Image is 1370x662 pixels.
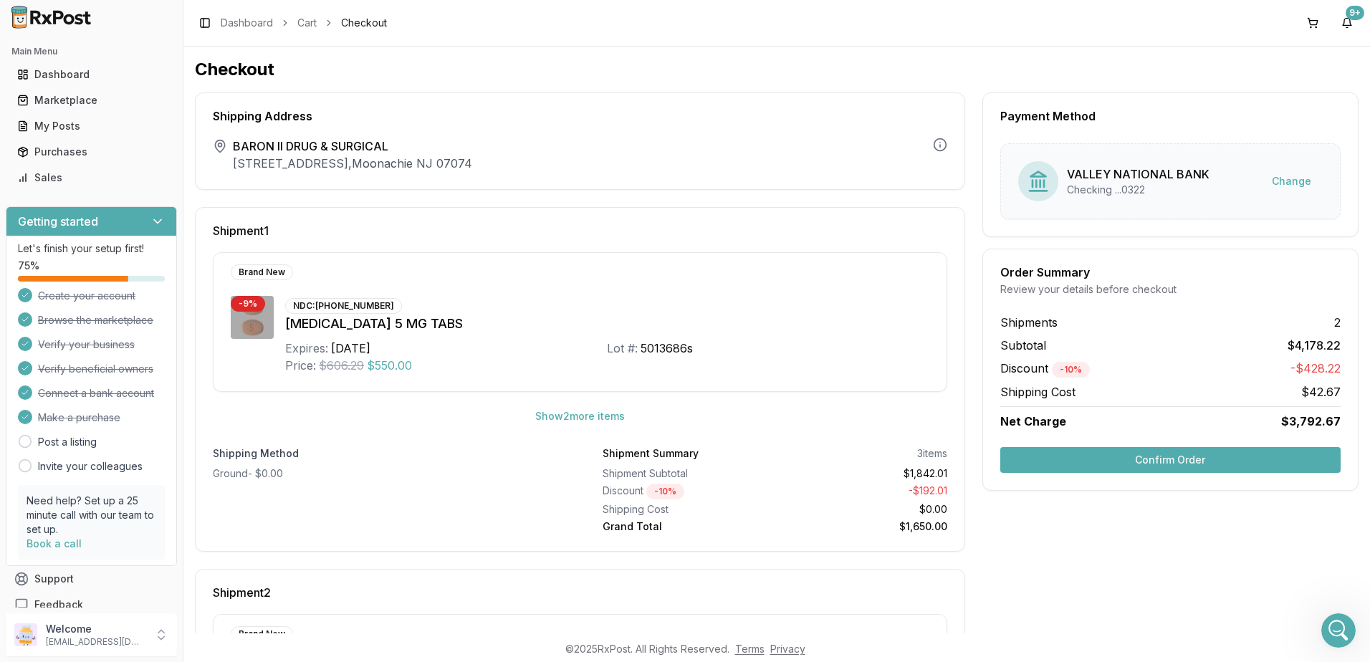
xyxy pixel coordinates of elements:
h1: Checkout [195,58,1359,81]
div: LUIS says… [11,220,275,253]
div: yes please [210,375,264,389]
iframe: Intercom live chat [1321,613,1356,648]
button: 9+ [1336,11,1359,34]
a: Marketplace [11,87,171,113]
span: 2 [1334,314,1341,331]
div: - 10 % [646,484,684,499]
div: LUIS says… [11,121,275,164]
div: also need [MEDICAL_DATA] 5mg and [MEDICAL_DATA] 10mg [63,262,264,289]
span: Verify your business [38,337,135,352]
div: LUIS says… [11,21,275,78]
div: Brand New [231,626,293,642]
button: Show2more items [524,403,636,429]
img: Profile image for Manuel [41,8,64,31]
span: Shipment 1 [213,225,269,236]
button: Dashboard [6,63,177,86]
div: Payment Method [1000,110,1341,122]
a: My Posts [11,113,171,139]
div: Grand Total [603,519,769,534]
span: Discount [1000,361,1090,375]
span: Shipment 2 [213,587,271,598]
div: Sales [17,171,166,185]
div: Manuel says… [11,163,275,220]
div: also need [MEDICAL_DATA] 5mg and [MEDICAL_DATA] 10mg [52,253,275,298]
div: Order Summary [1000,267,1341,278]
div: Discount [603,484,769,499]
div: LUIS says… [11,253,275,310]
button: Gif picker [45,469,57,481]
span: Subtotal [1000,337,1046,354]
div: 9+ [1346,6,1364,20]
span: $550.00 [367,357,412,374]
div: On it! [23,87,51,101]
span: Browse the marketplace [38,313,153,327]
div: NDC: [PHONE_NUMBER] [285,298,402,314]
a: Dashboard [11,62,171,87]
div: - $192.01 [780,484,947,499]
div: Shipment Subtotal [603,466,769,481]
button: Emoji picker [22,469,34,481]
p: [EMAIL_ADDRESS][DOMAIN_NAME] [46,636,145,648]
button: Home [250,6,277,33]
span: Shipping Cost [1000,383,1076,400]
button: Support [6,566,177,592]
span: 75 % [18,259,39,273]
div: [MEDICAL_DATA] are you ok with 12/25 expiration for $850? [23,172,224,200]
div: VALLEY NATIONAL BANK [1067,165,1209,183]
h2: Main Menu [11,46,171,57]
span: $606.29 [319,357,364,374]
button: go back [9,6,37,33]
div: Shipping Address [213,110,947,122]
p: [STREET_ADDRESS] , Moonachie NJ 07074 [233,155,472,172]
div: Shipping Cost [603,502,769,517]
span: Make a purchase [38,411,120,425]
p: Welcome [46,622,145,636]
div: Hi I need [MEDICAL_DATA] 2.4mg and [MEDICAL_DATA] 0.75mg [52,21,275,67]
a: Invite your colleagues [38,459,143,474]
div: Shipment Summary [603,446,699,461]
div: Checking ...0322 [1067,183,1209,197]
span: -$428.22 [1290,360,1341,378]
div: yes [235,220,275,251]
div: [DATE] [331,340,370,357]
span: Create your account [38,289,135,303]
img: Eliquis 5 MG TABS [231,296,274,339]
div: thanks [219,121,275,153]
div: yes please [198,366,275,398]
nav: breadcrumb [221,16,387,30]
span: $42.67 [1301,383,1341,400]
span: Checkout [341,16,387,30]
span: BARON II DRUG & SURGICAL [233,138,472,155]
button: Purchases [6,140,177,163]
a: Privacy [770,643,805,655]
div: Should i check out whats in the cart? [78,408,264,422]
button: Upload attachment [68,469,80,481]
div: yes [246,229,264,243]
div: Lot #: [607,340,638,357]
span: Verify beneficial owners [38,362,153,376]
h3: Getting started [18,213,98,230]
span: Feedback [34,598,83,612]
div: Dashboard [17,67,166,82]
p: Active [70,18,98,32]
p: Need help? Set up a 25 minute call with our team to set up. [27,494,156,537]
div: $0.00 [780,502,947,517]
div: $1,842.01 [780,466,947,481]
div: Brand New [231,264,293,280]
a: Book a call [27,537,82,550]
div: 3 items [917,446,947,461]
div: Should i check out whats in the cart? [67,399,275,431]
h1: [PERSON_NAME] [70,7,163,18]
a: Terms [735,643,765,655]
a: Cart [297,16,317,30]
div: LUIS says… [11,399,275,442]
button: Sales [6,166,177,189]
p: Let's finish your setup first! [18,241,165,256]
div: Purchases [17,145,166,159]
span: Net Charge [1000,414,1066,428]
button: Send a message… [246,464,269,486]
div: Hi I need [MEDICAL_DATA] 2.4mg and [MEDICAL_DATA] 0.75mg [63,30,264,58]
div: [MEDICAL_DATA] 5 MG TABS [285,314,929,334]
div: - 10 % [1052,362,1090,378]
div: $1,650.00 [780,519,947,534]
